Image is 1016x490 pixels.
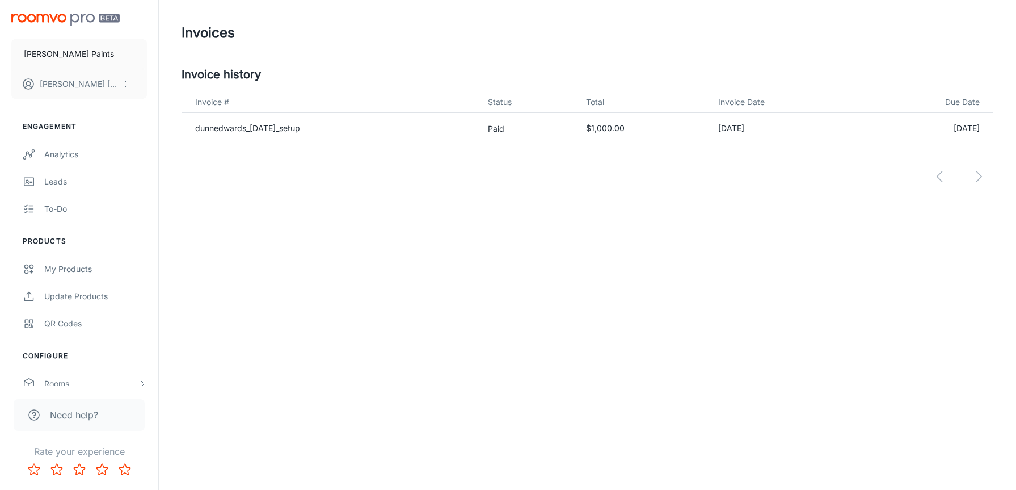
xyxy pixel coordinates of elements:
p: Paid [488,123,567,135]
td: [DATE] [709,113,860,144]
div: To-do [44,203,147,215]
img: Roomvo PRO Beta [11,14,120,26]
p: [PERSON_NAME] Paints [24,48,114,60]
div: Analytics [44,148,147,161]
a: dunnedwards_[DATE]_setup [195,123,300,133]
button: [PERSON_NAME] [PERSON_NAME] [11,69,147,99]
div: Leads [44,175,147,188]
p: [PERSON_NAME] [PERSON_NAME] [40,78,120,90]
th: Invoice Date [709,92,860,113]
h1: Invoices [182,23,235,43]
td: $1,000.00 [577,113,709,144]
h5: Invoice history [182,66,993,83]
th: Due Date [860,92,993,113]
th: Invoice # [182,92,479,113]
th: Total [577,92,709,113]
td: [DATE] [860,113,993,144]
button: [PERSON_NAME] Paints [11,39,147,69]
th: Status [479,92,576,113]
